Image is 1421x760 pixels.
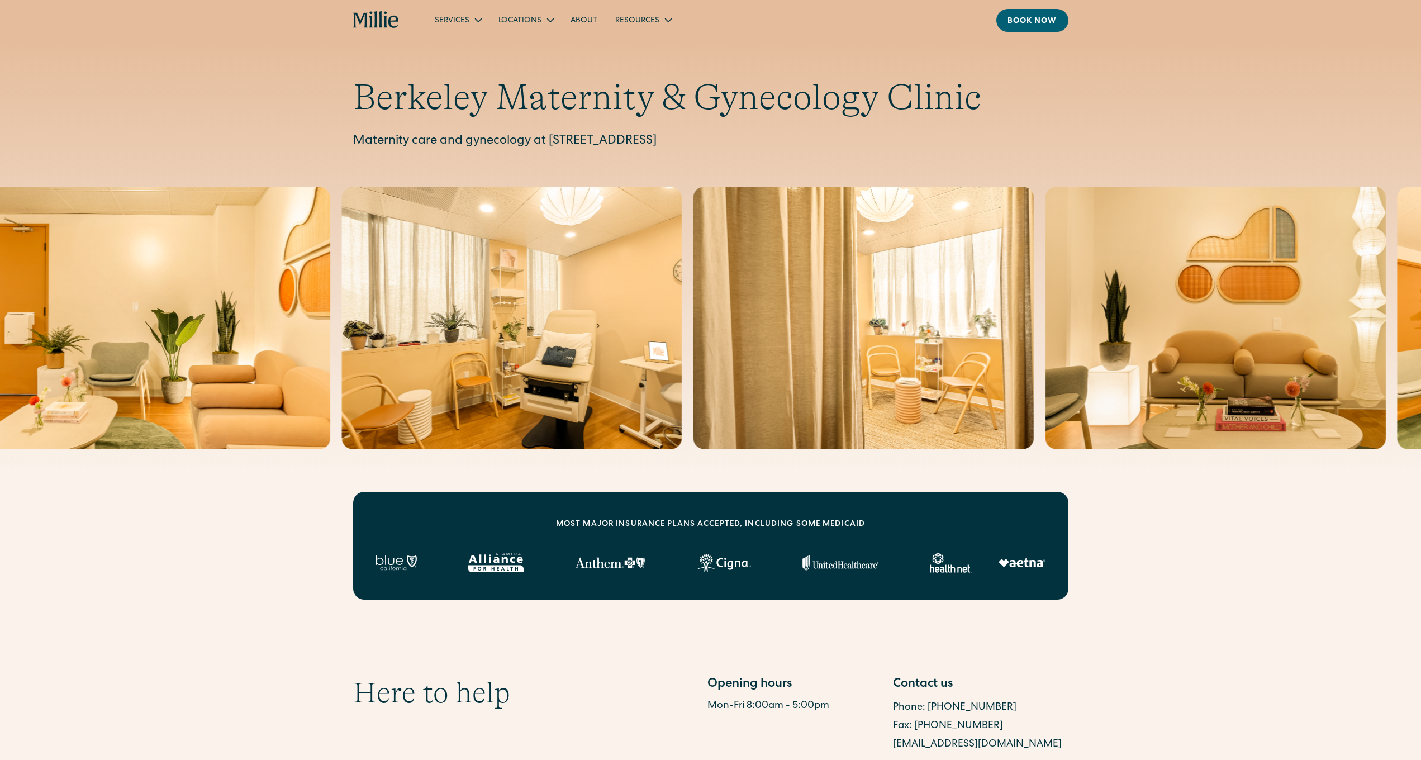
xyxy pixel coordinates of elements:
div: Opening hours [707,676,883,694]
div: Locations [498,15,541,27]
img: Alameda Alliance logo [468,553,524,572]
div: Resources [615,15,659,27]
img: Anthem Logo [575,557,645,568]
a: Phone: [PHONE_NUMBER] [893,702,1016,712]
a: Fax: [PHONE_NUMBER] [893,721,1003,731]
h2: Here to help [353,676,510,710]
img: United Healthcare logo [802,555,878,571]
img: Aetna logo [999,558,1045,567]
div: Mon-Fri 8:00am - 5:00pm [707,699,883,714]
img: Cigna logo [697,554,751,572]
div: MOST MAJOR INSURANCE PLANS ACCEPTED, INCLUDING some MEDICAID [556,519,865,530]
a: [EMAIL_ADDRESS][DOMAIN_NAME] [893,739,1062,749]
a: home [353,11,400,29]
div: Locations [489,11,562,29]
div: Services [426,11,489,29]
h1: Berkeley Maternity & Gynecology Clinic [353,76,1068,119]
div: Resources [606,11,679,29]
a: Book now [996,9,1068,32]
p: Maternity care and gynecology at [STREET_ADDRESS] [353,132,1068,151]
img: Blue California logo [376,555,417,571]
img: Healthnet logo [930,553,972,573]
div: Services [435,15,469,27]
div: Book now [1007,16,1057,27]
div: Contact us [893,676,1068,694]
a: About [562,11,606,29]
